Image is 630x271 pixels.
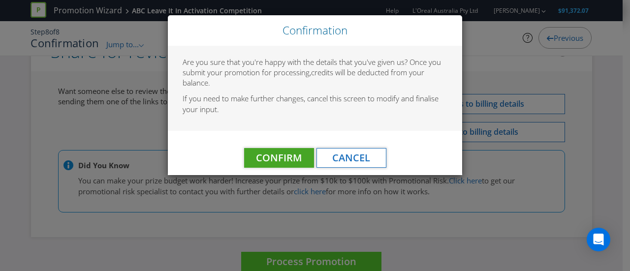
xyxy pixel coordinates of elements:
[332,151,370,164] span: Cancel
[244,148,314,168] button: Confirm
[183,67,424,88] span: credits will be deducted from your balance
[587,228,610,251] div: Open Intercom Messenger
[168,15,462,46] div: Close
[256,151,302,164] span: Confirm
[183,57,441,77] span: Are you sure that you're happy with the details that you've given us? Once you submit your promot...
[183,93,447,115] p: If you need to make further changes, cancel this screen to modify and finalise your input.
[283,23,347,38] span: Confirmation
[316,148,386,168] button: Cancel
[208,78,210,88] span: .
